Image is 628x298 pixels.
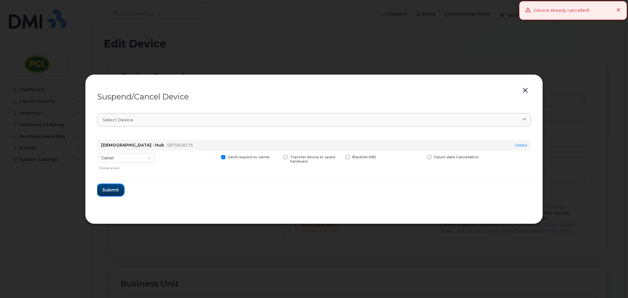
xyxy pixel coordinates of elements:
button: Submit [97,184,124,196]
span: Select device [103,117,133,123]
span: Submit [102,187,119,193]
span: Blacklist IMEI [352,155,376,159]
a: Select device [97,113,531,127]
input: Send request to carrier [213,155,217,158]
input: Transfer device to spare hardware [275,155,279,158]
div: Suspend/Cancel Device [97,93,531,101]
span: Future date Cancellation [434,155,479,159]
span: Send request to carrier [228,155,270,159]
input: Blacklist IMEI [338,155,341,158]
strong: [DEMOGRAPHIC_DATA] - Hub [101,143,164,148]
span: Transfer device to spare hardware [290,155,335,164]
div: Choose action [99,164,155,170]
a: Delete [515,143,527,148]
input: Future date Cancellation [419,155,423,158]
span: 5875828176 [167,143,193,148]
div: Device already cancelled! [534,7,589,14]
